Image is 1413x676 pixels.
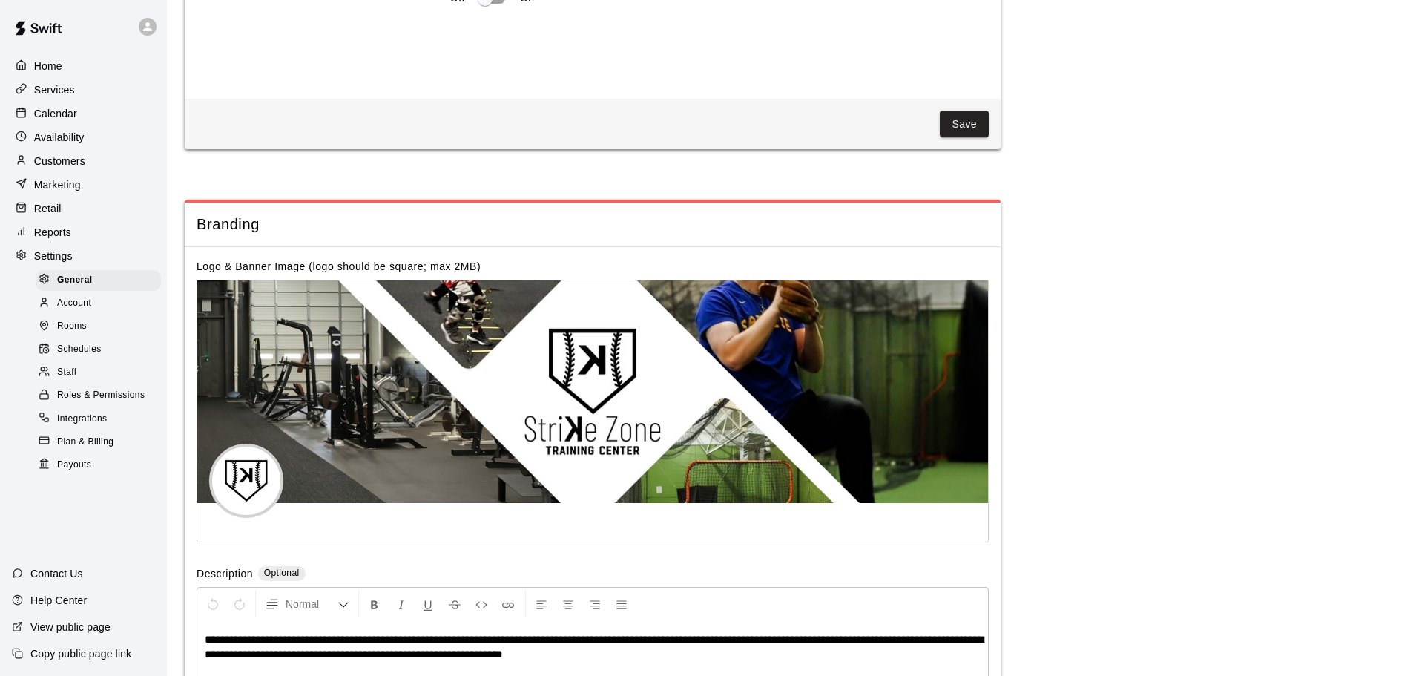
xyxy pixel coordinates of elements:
p: Marketing [34,177,81,192]
button: Format Italics [389,591,414,617]
div: Payouts [36,455,161,476]
button: Undo [200,591,225,617]
button: Insert Link [495,591,521,617]
p: Availability [34,130,85,145]
div: Roles & Permissions [36,385,161,406]
button: Left Align [529,591,554,617]
div: Account [36,293,161,314]
span: Optional [264,568,300,578]
a: Marketing [12,174,155,196]
button: Right Align [582,591,607,617]
p: View public page [30,620,111,634]
span: Schedules [57,342,102,357]
div: Plan & Billing [36,432,161,453]
p: Contact Us [30,566,83,581]
div: Schedules [36,339,161,360]
a: Retail [12,197,155,220]
button: Justify Align [609,591,634,617]
a: Integrations [36,407,167,430]
span: Payouts [57,458,91,473]
button: Redo [227,591,252,617]
p: Help Center [30,593,87,608]
span: Normal [286,597,337,611]
a: General [36,269,167,292]
a: Staff [36,361,167,384]
a: Home [12,55,155,77]
a: Availability [12,126,155,148]
button: Insert Code [469,591,494,617]
label: Logo & Banner Image (logo should be square; max 2MB) [197,260,481,272]
div: Staff [36,362,161,383]
p: Settings [34,249,73,263]
button: Save [940,111,989,138]
a: Calendar [12,102,155,125]
button: Format Strikethrough [442,591,467,617]
p: Calendar [34,106,77,121]
button: Format Bold [362,591,387,617]
a: Reports [12,221,155,243]
a: Payouts [36,453,167,476]
span: General [57,273,93,288]
span: Plan & Billing [57,435,113,450]
span: Account [57,296,91,311]
p: Home [34,59,62,73]
span: Roles & Permissions [57,388,145,403]
div: Integrations [36,409,161,430]
div: General [36,270,161,291]
a: Schedules [36,338,167,361]
p: Customers [34,154,85,168]
a: Roles & Permissions [36,384,167,407]
a: Plan & Billing [36,430,167,453]
p: Copy public page link [30,646,131,661]
span: Rooms [57,319,87,334]
a: Account [36,292,167,315]
span: Integrations [57,412,108,427]
label: Description [197,566,253,583]
span: Branding [197,214,989,234]
a: Rooms [36,315,167,338]
div: Rooms [36,316,161,337]
button: Formatting Options [259,591,355,617]
p: Retail [34,201,62,216]
button: Center Align [556,591,581,617]
a: Customers [12,150,155,172]
p: Services [34,82,75,97]
span: Staff [57,365,76,380]
p: Reports [34,225,71,240]
button: Format Underline [415,591,441,617]
a: Services [12,79,155,101]
a: Settings [12,245,155,267]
